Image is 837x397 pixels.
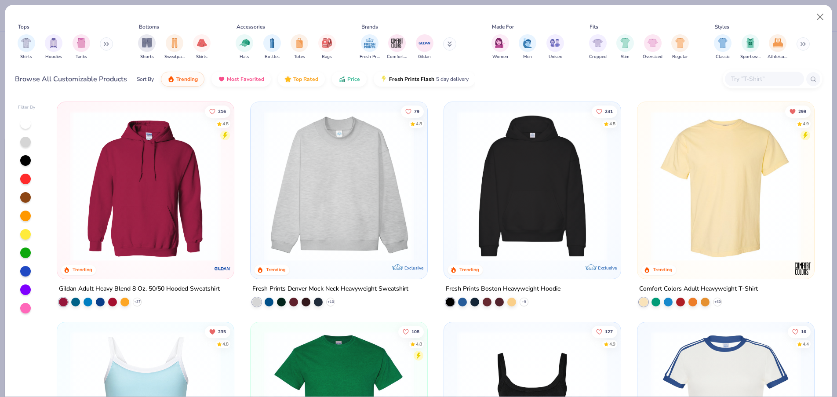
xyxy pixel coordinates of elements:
[138,34,156,60] button: filter button
[611,111,771,261] img: d4a37e75-5f2b-4aef-9a6e-23330c63bbc0
[295,38,304,48] img: Totes Image
[550,38,560,48] img: Unisex Image
[773,38,783,48] img: Athleisure Image
[360,34,380,60] button: filter button
[812,9,829,25] button: Close
[360,34,380,60] div: filter for Fresh Prints
[646,111,805,261] img: 029b8af0-80e6-406f-9fdc-fdf898547912
[491,34,509,60] button: filter button
[788,325,811,338] button: Like
[227,76,264,83] span: Most Favorited
[715,23,729,31] div: Styles
[49,38,58,48] img: Hoodies Image
[416,34,433,60] button: filter button
[716,54,730,60] span: Classic
[746,38,755,48] img: Sportswear Image
[519,34,536,60] div: filter for Men
[491,34,509,60] div: filter for Women
[291,34,308,60] button: filter button
[140,54,154,60] span: Shorts
[546,34,564,60] button: filter button
[714,299,721,305] span: + 60
[492,23,514,31] div: Made For
[590,23,598,31] div: Fits
[196,54,207,60] span: Skirts
[793,260,811,277] img: Comfort Colors logo
[361,23,378,31] div: Brands
[648,38,658,48] img: Oversized Image
[801,329,806,334] span: 16
[495,38,505,48] img: Women Image
[223,341,229,347] div: 4.8
[18,23,29,31] div: Tops
[730,74,798,84] input: Try "T-Shirt"
[259,111,418,261] img: f5d85501-0dbb-4ee4-b115-c08fa3845d83
[164,34,185,60] div: filter for Sweatpants
[616,34,634,60] button: filter button
[134,299,141,305] span: + 37
[21,38,31,48] img: Shirts Image
[418,111,578,261] img: a90f7c54-8796-4cb2-9d6e-4e9644cfe0fe
[240,38,250,48] img: Hats Image
[672,54,688,60] span: Regular
[620,38,630,48] img: Slim Image
[45,54,62,60] span: Hoodies
[193,34,211,60] div: filter for Skirts
[294,54,305,60] span: Totes
[446,284,560,295] div: Fresh Prints Boston Heavyweight Hoodie
[785,105,811,117] button: Unlike
[643,54,662,60] span: Oversized
[76,54,87,60] span: Tanks
[142,38,152,48] img: Shorts Image
[138,34,156,60] div: filter for Shorts
[205,325,231,338] button: Unlike
[398,325,424,338] button: Like
[592,325,617,338] button: Like
[214,260,231,277] img: Gildan logo
[639,284,758,295] div: Comfort Colors Adult Heavyweight T-Shirt
[714,34,731,60] div: filter for Classic
[205,105,231,117] button: Like
[416,34,433,60] div: filter for Gildan
[218,329,226,334] span: 235
[589,34,607,60] div: filter for Cropped
[161,72,204,87] button: Trending
[387,54,407,60] span: Comfort Colors
[593,38,603,48] img: Cropped Image
[523,38,532,48] img: Men Image
[768,34,788,60] div: filter for Athleisure
[803,120,809,127] div: 4.9
[236,34,253,60] div: filter for Hats
[609,120,615,127] div: 4.8
[589,34,607,60] button: filter button
[740,34,761,60] button: filter button
[803,341,809,347] div: 4.4
[139,23,159,31] div: Bottoms
[592,105,617,117] button: Like
[240,54,249,60] span: Hats
[284,76,291,83] img: TopRated.gif
[318,34,336,60] button: filter button
[322,54,332,60] span: Bags
[322,38,331,48] img: Bags Image
[718,38,728,48] img: Classic Image
[643,34,662,60] div: filter for Oversized
[170,38,179,48] img: Sweatpants Image
[263,34,281,60] div: filter for Bottles
[237,23,265,31] div: Accessories
[387,34,407,60] div: filter for Comfort Colors
[380,76,387,83] img: flash.gif
[218,76,225,83] img: most_fav.gif
[675,38,685,48] img: Regular Image
[164,54,185,60] span: Sweatpants
[374,72,475,87] button: Fresh Prints Flash5 day delivery
[740,34,761,60] div: filter for Sportswear
[768,54,788,60] span: Athleisure
[418,36,431,50] img: Gildan Image
[414,109,419,113] span: 79
[360,54,380,60] span: Fresh Prints
[59,284,220,295] div: Gildan Adult Heavy Blend 8 Oz. 50/50 Hooded Sweatshirt
[522,299,526,305] span: + 9
[643,34,662,60] button: filter button
[73,34,90,60] button: filter button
